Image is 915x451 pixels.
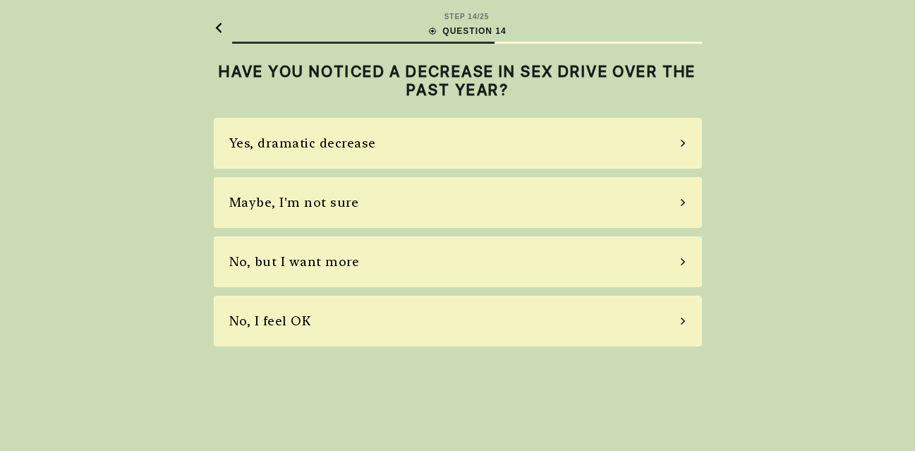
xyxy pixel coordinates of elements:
h2: HAVE YOU NOTICED A DECREASE IN SEX DRIVE OVER THE PAST YEAR? [214,62,702,100]
div: Yes, dramatic decrease [229,133,376,152]
div: QUESTION 14 [427,25,506,37]
div: No, I feel OK [229,311,311,330]
div: Maybe, I'm not sure [229,193,359,212]
div: No, but I want more [229,252,360,271]
div: STEP 14 / 25 [444,11,490,22]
